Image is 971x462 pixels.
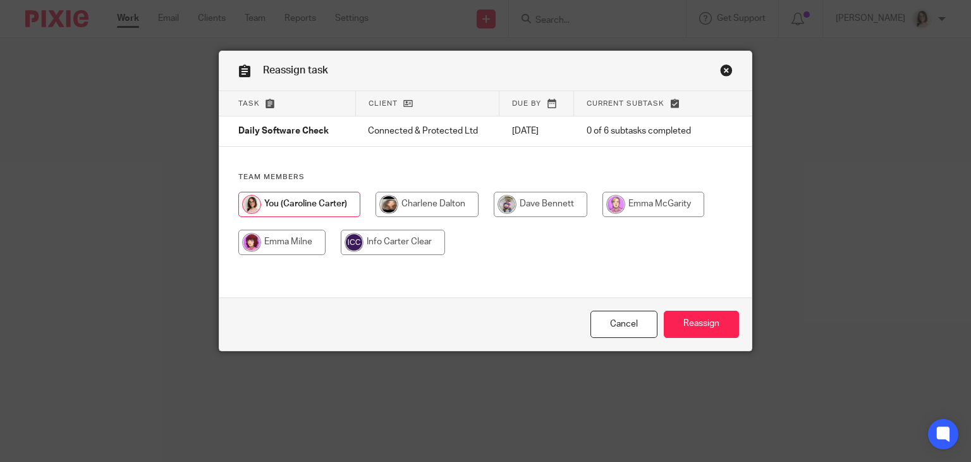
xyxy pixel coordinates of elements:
h4: Team members [238,172,733,182]
input: Reassign [664,311,739,338]
td: 0 of 6 subtasks completed [574,116,712,147]
span: Client [369,100,398,107]
a: Close this dialog window [720,64,733,81]
p: [DATE] [512,125,561,137]
span: Task [238,100,260,107]
p: Connected & Protected Ltd [368,125,486,137]
span: Due by [512,100,541,107]
span: Daily Software Check [238,127,329,136]
span: Current subtask [587,100,664,107]
span: Reassign task [263,65,328,75]
a: Close this dialog window [590,311,657,338]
